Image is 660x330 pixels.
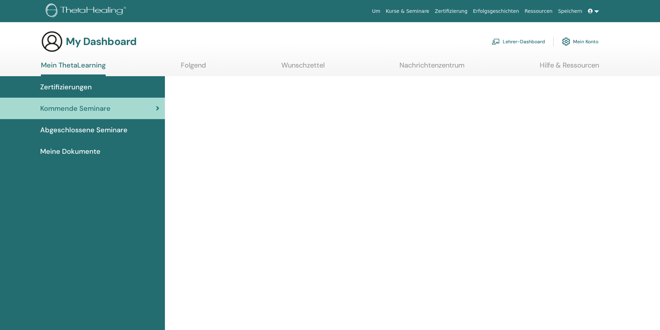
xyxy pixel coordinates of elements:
a: Erfolgsgeschichten [470,5,522,18]
img: generic-user-icon.jpg [41,30,63,53]
a: Zertifizierung [432,5,470,18]
span: Abgeschlossene Seminare [40,125,127,135]
a: Mein ThetaLearning [41,61,106,76]
a: Hilfe & Ressourcen [540,61,599,74]
a: Wunschzettel [281,61,325,74]
a: Folgend [181,61,206,74]
a: Lehrer-Dashboard [492,34,545,49]
a: Mein Konto [562,34,598,49]
img: cog.svg [562,36,570,47]
h3: My Dashboard [66,35,137,48]
a: Nachrichtenzentrum [399,61,465,74]
span: Zertifizierungen [40,82,92,92]
a: Kurse & Seminare [383,5,432,18]
a: Ressourcen [522,5,555,18]
a: Um [369,5,383,18]
img: chalkboard-teacher.svg [492,38,500,45]
span: Kommende Seminare [40,103,111,114]
a: Speichern [555,5,585,18]
span: Meine Dokumente [40,146,100,157]
img: logo.png [46,3,129,19]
